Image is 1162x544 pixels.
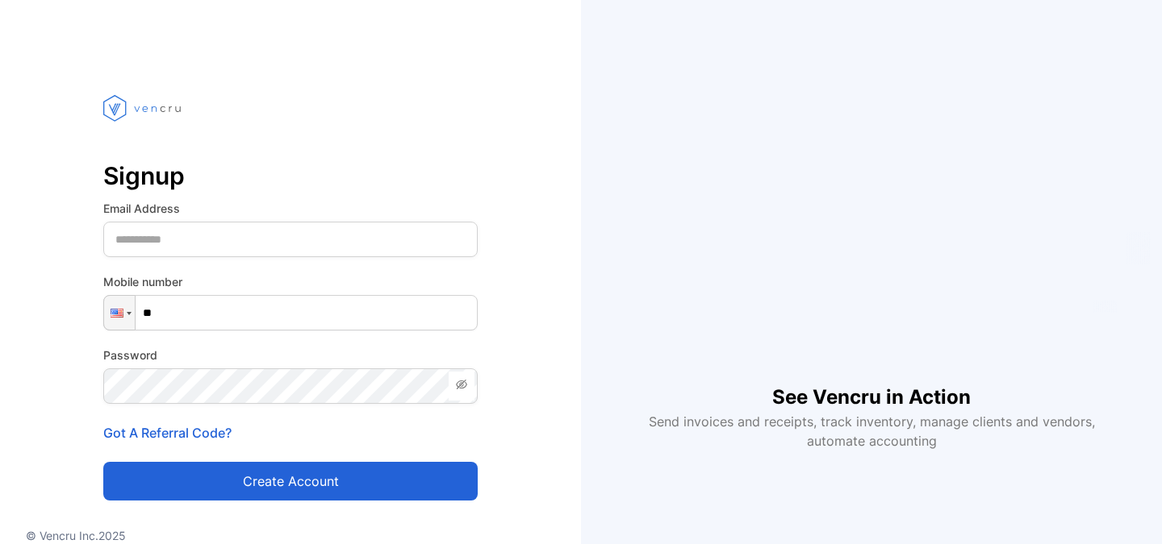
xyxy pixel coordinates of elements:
div: United States: + 1 [104,296,135,330]
button: Create account [103,462,478,500]
label: Email Address [103,200,478,217]
p: Got A Referral Code? [103,423,478,442]
iframe: YouTube video player [639,94,1104,357]
img: vencru logo [103,64,184,152]
p: Already have an account? [103,526,478,543]
label: Mobile number [103,273,478,290]
label: Password [103,347,478,363]
p: Signup [103,156,478,195]
p: Send invoices and receipts, track inventory, manage clients and vendors, automate accounting [639,412,1104,451]
h1: See Vencru in Action [772,357,971,412]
